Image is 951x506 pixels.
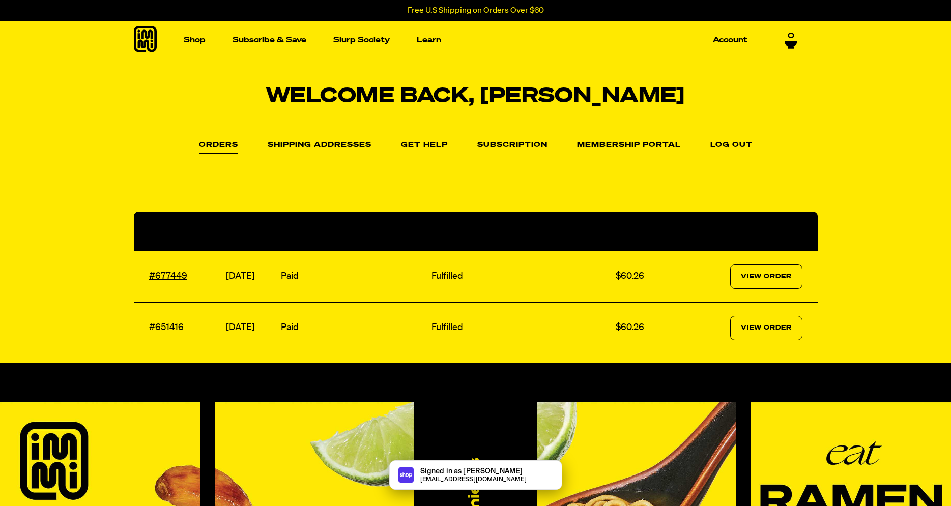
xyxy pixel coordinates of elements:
[730,264,802,289] a: View Order
[278,302,429,353] td: Paid
[149,323,184,332] a: #651416
[223,212,278,251] th: Date
[788,31,794,40] span: 0
[223,302,278,353] td: [DATE]
[709,32,752,48] a: Account
[785,31,797,48] a: 0
[134,212,224,251] th: Order
[268,141,371,150] a: Shipping Addresses
[228,32,310,48] a: Subscribe & Save
[408,6,544,15] p: Free U.S Shipping on Orders Over $60
[613,212,673,251] th: Total
[180,32,210,48] a: Shop
[223,251,278,303] td: [DATE]
[278,212,429,251] th: Payment Status
[477,141,547,150] a: Subscription
[613,302,673,353] td: $60.26
[613,251,673,303] td: $60.26
[401,141,448,150] a: Get Help
[149,272,187,281] a: #677449
[730,316,802,340] a: View Order
[199,141,238,154] a: Orders
[710,141,753,150] a: Log out
[278,251,429,303] td: Paid
[413,32,445,48] a: Learn
[577,141,681,150] a: Membership Portal
[429,251,613,303] td: Fulfilled
[429,212,613,251] th: Fulfillment Status
[180,21,752,58] nav: Main navigation
[329,32,394,48] a: Slurp Society
[429,302,613,353] td: Fulfilled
